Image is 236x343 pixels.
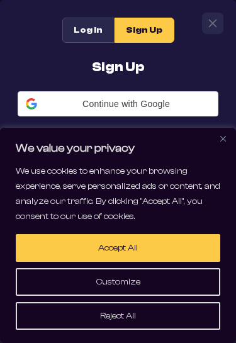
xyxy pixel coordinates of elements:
button: Close [203,13,223,33]
button: Accept All [16,234,220,262]
button: Customize [16,268,220,296]
p: We use cookies to enhance your browsing experience, serve personalized ads or content, and analyz... [16,164,220,224]
button: Close [215,131,230,146]
div: Sign Up [115,18,174,43]
button: Reject All [16,302,220,330]
div: Log In [62,18,115,43]
span: Log In [74,25,103,36]
p: We value your privacy [1,141,235,156]
img: Close [220,136,226,142]
span: Continue with Google [42,99,210,109]
div: Continue with Google [18,91,218,116]
h2: Sign Up [92,60,145,74]
span: Sign Up [126,25,162,36]
label: or [18,116,218,143]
